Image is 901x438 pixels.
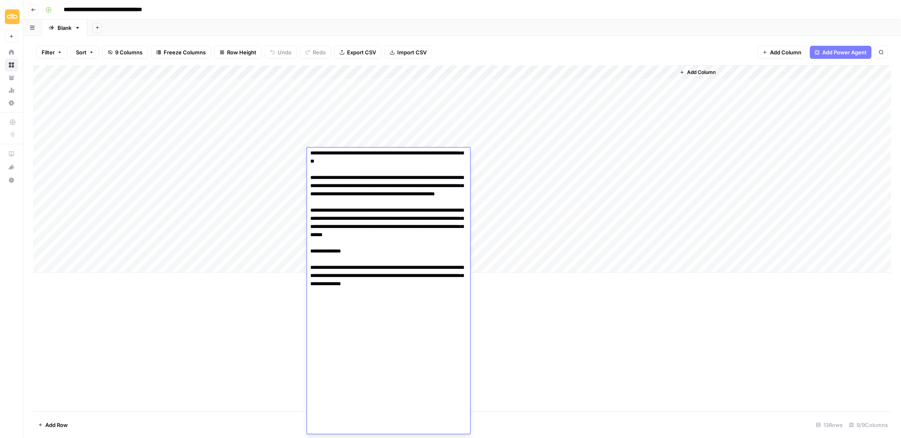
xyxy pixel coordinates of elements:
div: 13 Rows [813,418,846,431]
div: What's new? [5,161,18,173]
a: Settings [5,96,18,109]
button: Add Row [33,418,73,431]
span: Add Row [45,421,68,429]
button: Help + Support [5,174,18,187]
button: Sort [71,46,99,59]
span: Add Column [687,69,716,76]
button: What's new? [5,161,18,174]
a: Blank [42,20,87,36]
span: Export CSV [347,48,376,56]
span: Sort [76,48,87,56]
button: Workspace: Sinch [5,7,18,27]
span: Undo [278,48,291,56]
div: Blank [58,24,71,32]
button: Add Column [757,46,807,59]
button: Import CSV [385,46,432,59]
button: Undo [265,46,297,59]
div: 9/9 Columns [846,418,891,431]
button: Export CSV [334,46,381,59]
button: 9 Columns [102,46,148,59]
button: Freeze Columns [151,46,211,59]
a: AirOps Academy [5,147,18,161]
span: Freeze Columns [164,48,206,56]
a: Usage [5,84,18,97]
img: Sinch Logo [5,9,20,24]
span: Redo [313,48,326,56]
span: Import CSV [397,48,427,56]
button: Add Column [676,67,719,78]
span: Row Height [227,48,256,56]
a: Browse [5,58,18,72]
button: Redo [300,46,331,59]
a: Your Data [5,71,18,84]
button: Add Power Agent [810,46,872,59]
span: Add Power Agent [822,48,867,56]
span: Filter [42,48,55,56]
button: Row Height [214,46,262,59]
button: Filter [36,46,67,59]
span: Add Column [770,48,801,56]
a: Home [5,46,18,59]
span: 9 Columns [115,48,142,56]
